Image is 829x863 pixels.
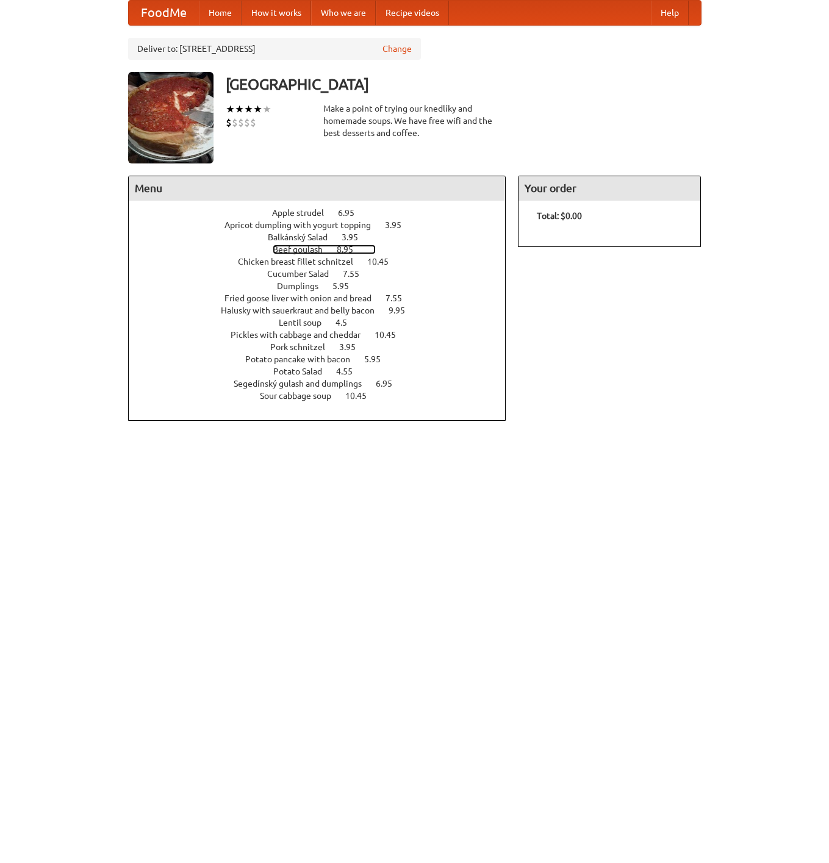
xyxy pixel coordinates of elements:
span: Sour cabbage soup [260,391,343,401]
h4: Menu [129,176,506,201]
span: 4.5 [336,318,359,328]
span: 7.55 [343,269,371,279]
span: 5.95 [332,281,361,291]
li: ★ [262,102,271,116]
a: Halusky with sauerkraut and belly bacon 9.95 [221,306,428,315]
span: Dumplings [277,281,331,291]
span: Apple strudel [272,208,336,218]
a: How it works [242,1,311,25]
span: 10.45 [345,391,379,401]
span: Chicken breast fillet schnitzel [238,257,365,267]
span: 3.95 [342,232,370,242]
span: 3.95 [385,220,414,230]
span: 4.55 [336,367,365,376]
span: 6.95 [376,379,404,389]
a: FoodMe [129,1,199,25]
li: ★ [226,102,235,116]
a: Change [382,43,412,55]
span: 8.95 [337,245,365,254]
a: Balkánský Salad 3.95 [268,232,381,242]
h4: Your order [519,176,700,201]
span: 10.45 [375,330,408,340]
a: Home [199,1,242,25]
b: Total: $0.00 [537,211,582,221]
span: Halusky with sauerkraut and belly bacon [221,306,387,315]
span: Pickles with cabbage and cheddar [231,330,373,340]
a: Recipe videos [376,1,449,25]
span: Lentil soup [279,318,334,328]
span: 3.95 [339,342,368,352]
span: Pork schnitzel [270,342,337,352]
h3: [GEOGRAPHIC_DATA] [226,72,702,96]
span: Potato pancake with bacon [245,354,362,364]
a: Pork schnitzel 3.95 [270,342,378,352]
span: 5.95 [364,354,393,364]
li: $ [226,116,232,129]
span: Balkánský Salad [268,232,340,242]
li: $ [238,116,244,129]
a: Segedínský gulash and dumplings 6.95 [234,379,415,389]
a: Who we are [311,1,376,25]
span: Apricot dumpling with yogurt topping [224,220,383,230]
span: 9.95 [389,306,417,315]
span: Segedínský gulash and dumplings [234,379,374,389]
a: Apple strudel 6.95 [272,208,377,218]
span: 7.55 [386,293,414,303]
a: Sour cabbage soup 10.45 [260,391,389,401]
div: Make a point of trying our knedlíky and homemade soups. We have free wifi and the best desserts a... [323,102,506,139]
span: Beef goulash [273,245,335,254]
a: Cucumber Salad 7.55 [267,269,382,279]
a: Help [651,1,689,25]
a: Potato pancake with bacon 5.95 [245,354,403,364]
span: Potato Salad [273,367,334,376]
span: 6.95 [338,208,367,218]
li: ★ [253,102,262,116]
li: ★ [235,102,244,116]
a: Lentil soup 4.5 [279,318,370,328]
a: Beef goulash 8.95 [273,245,376,254]
div: Deliver to: [STREET_ADDRESS] [128,38,421,60]
a: Apricot dumpling with yogurt topping 3.95 [224,220,424,230]
a: Fried goose liver with onion and bread 7.55 [224,293,425,303]
a: Dumplings 5.95 [277,281,371,291]
li: ★ [244,102,253,116]
li: $ [250,116,256,129]
span: Cucumber Salad [267,269,341,279]
span: 10.45 [367,257,401,267]
a: Pickles with cabbage and cheddar 10.45 [231,330,418,340]
img: angular.jpg [128,72,214,163]
span: Fried goose liver with onion and bread [224,293,384,303]
a: Potato Salad 4.55 [273,367,375,376]
li: $ [232,116,238,129]
li: $ [244,116,250,129]
a: Chicken breast fillet schnitzel 10.45 [238,257,411,267]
